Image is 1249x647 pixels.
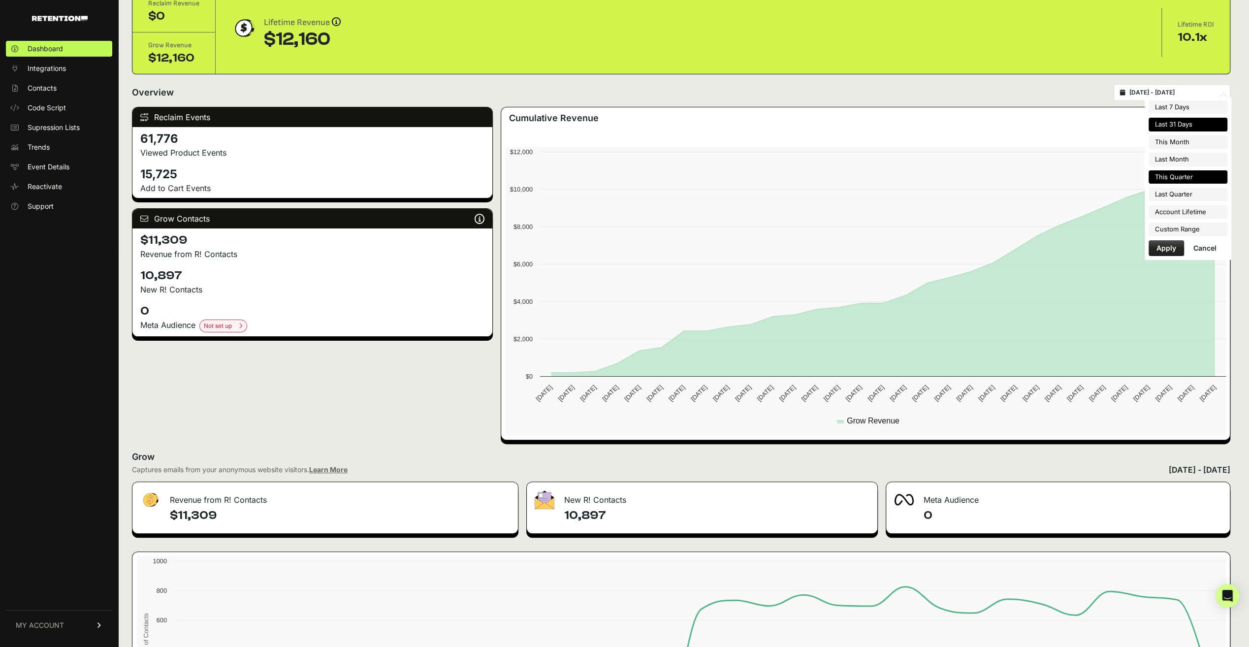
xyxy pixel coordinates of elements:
a: Dashboard [6,41,112,57]
button: Apply [1149,240,1184,256]
text: [DATE] [556,384,576,403]
div: Lifetime Revenue [264,16,341,30]
h4: 0 [924,508,1222,523]
button: Cancel [1185,240,1224,256]
span: Event Details [28,162,69,172]
li: Last Month [1149,153,1227,166]
img: dollar-coin-05c43ed7efb7bc0c12610022525b4bbbb207c7efeef5aecc26f025e68dcafac9.png [231,16,256,40]
text: [DATE] [977,384,996,403]
text: $8,000 [513,223,533,230]
text: 800 [157,587,167,594]
li: This Month [1149,135,1227,149]
text: [DATE] [1110,384,1129,403]
text: [DATE] [534,384,553,403]
a: Contacts [6,80,112,96]
a: MY ACCOUNT [6,610,112,640]
div: Revenue from R! Contacts [132,482,518,512]
text: [DATE] [778,384,797,403]
text: [DATE] [689,384,708,403]
a: Event Details [6,159,112,175]
div: [DATE] - [DATE] [1169,464,1230,476]
p: New R! Contacts [140,284,484,295]
div: 10.1x [1178,30,1214,45]
img: fa-dollar-13500eef13a19c4ab2b9ed9ad552e47b0d9fc28b02b83b90ba0e00f96d6372e9.png [140,490,160,510]
text: [DATE] [623,384,642,403]
text: [DATE] [601,384,620,403]
h4: 0 [140,303,484,319]
div: Grow Revenue [148,40,199,50]
a: Learn More [309,465,348,474]
li: Account Lifetime [1149,205,1227,219]
a: Supression Lists [6,120,112,135]
h2: Overview [132,86,174,99]
div: $0 [148,8,199,24]
li: Last 7 Days [1149,100,1227,114]
p: Viewed Product Events [140,147,484,159]
h4: $11,309 [140,232,484,248]
a: Support [6,198,112,214]
text: [DATE] [578,384,598,403]
a: Code Script [6,100,112,116]
p: Revenue from R! Contacts [140,248,484,260]
text: $4,000 [513,298,533,305]
text: [DATE] [1088,384,1107,403]
h2: Grow [132,450,1230,464]
img: fa-envelope-19ae18322b30453b285274b1b8af3d052b27d846a4fbe8435d1a52b978f639a2.png [535,490,554,509]
text: [DATE] [932,384,952,403]
text: $10,000 [510,186,533,193]
div: $12,160 [148,50,199,66]
div: Meta Audience [140,319,484,332]
a: Integrations [6,61,112,76]
a: Reactivate [6,179,112,194]
h4: 61,776 [140,131,484,147]
text: [DATE] [1021,384,1040,403]
text: [DATE] [822,384,841,403]
span: Integrations [28,64,66,73]
div: Lifetime ROI [1178,20,1214,30]
text: [DATE] [1065,384,1085,403]
h3: Cumulative Revenue [509,111,599,125]
text: [DATE] [1198,384,1217,403]
span: Supression Lists [28,123,80,132]
li: Last 31 Days [1149,118,1227,131]
text: [DATE] [999,384,1018,403]
text: [DATE] [910,384,929,403]
p: Add to Cart Events [140,182,484,194]
h4: $11,309 [170,508,510,523]
text: Grow Revenue [847,417,899,425]
text: $6,000 [513,260,533,268]
text: $0 [526,373,533,380]
div: New R! Contacts [527,482,877,512]
span: Reactivate [28,182,62,192]
span: Code Script [28,103,66,113]
text: [DATE] [955,384,974,403]
div: Reclaim Events [132,107,492,127]
text: [DATE] [734,384,753,403]
text: 600 [157,616,167,624]
h4: 10,897 [564,508,869,523]
text: [DATE] [756,384,775,403]
text: [DATE] [844,384,863,403]
text: [DATE] [888,384,907,403]
span: Support [28,201,54,211]
span: MY ACCOUNT [16,620,64,630]
h4: 15,725 [140,166,484,182]
img: fa-meta-2f981b61bb99beabf952f7030308934f19ce035c18b003e963880cc3fabeebb7.png [894,494,914,506]
text: [DATE] [1176,384,1195,403]
text: [DATE] [667,384,686,403]
div: $12,160 [264,30,341,49]
text: [DATE] [866,384,885,403]
img: Retention.com [32,16,88,21]
span: Contacts [28,83,57,93]
div: Open Intercom Messenger [1216,584,1239,608]
text: [DATE] [711,384,731,403]
text: [DATE] [800,384,819,403]
text: $12,000 [510,148,533,156]
text: [DATE] [1154,384,1173,403]
text: [DATE] [1132,384,1151,403]
li: Custom Range [1149,223,1227,236]
text: [DATE] [1043,384,1062,403]
text: 1000 [153,557,167,565]
text: [DATE] [645,384,664,403]
li: This Quarter [1149,170,1227,184]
